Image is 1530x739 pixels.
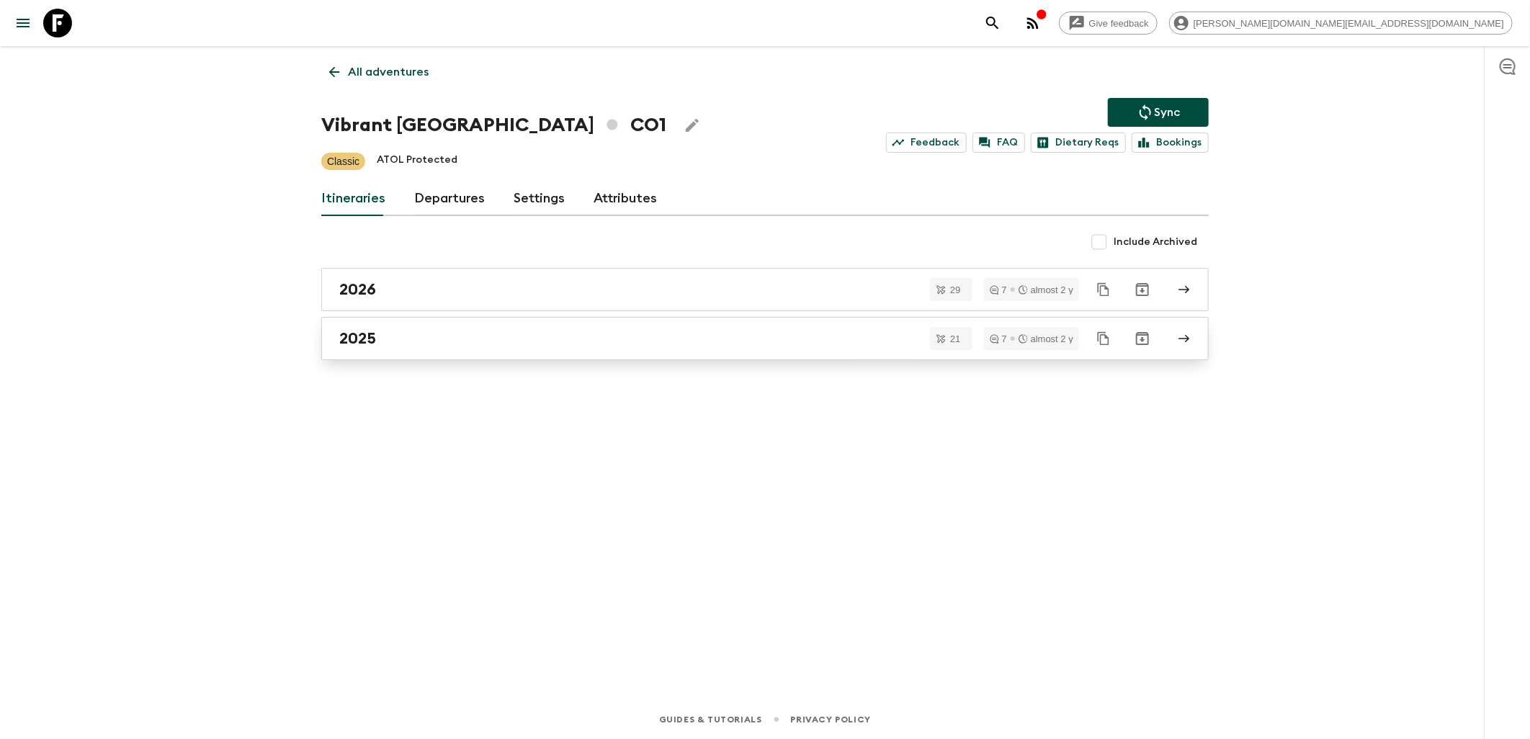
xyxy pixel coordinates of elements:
button: Sync adventure departures to the booking engine [1108,98,1209,127]
div: [PERSON_NAME][DOMAIN_NAME][EMAIL_ADDRESS][DOMAIN_NAME] [1169,12,1513,35]
a: Privacy Policy [791,712,871,727]
span: 21 [941,334,969,344]
p: ATOL Protected [377,153,457,170]
a: Bookings [1132,133,1209,153]
span: 29 [941,285,969,295]
a: Itineraries [321,182,385,216]
a: Settings [514,182,565,216]
a: 2025 [321,317,1209,360]
a: Give feedback [1059,12,1158,35]
h2: 2026 [339,280,376,299]
div: almost 2 y [1019,285,1073,295]
a: All adventures [321,58,437,86]
div: 7 [990,285,1007,295]
a: Guides & Tutorials [659,712,762,727]
span: [PERSON_NAME][DOMAIN_NAME][EMAIL_ADDRESS][DOMAIN_NAME] [1186,18,1512,29]
p: Classic [327,154,359,169]
button: Archive [1128,275,1157,304]
h2: 2025 [339,329,376,348]
a: Departures [414,182,485,216]
div: almost 2 y [1019,334,1073,344]
a: Feedback [886,133,967,153]
a: FAQ [972,133,1025,153]
p: All adventures [348,63,429,81]
a: 2026 [321,268,1209,311]
a: Dietary Reqs [1031,133,1126,153]
button: search adventures [978,9,1007,37]
button: menu [9,9,37,37]
a: Attributes [594,182,657,216]
button: Edit Adventure Title [678,111,707,140]
span: Give feedback [1081,18,1157,29]
span: Include Archived [1114,235,1197,249]
h1: Vibrant [GEOGRAPHIC_DATA] CO1 [321,111,666,140]
p: Sync [1154,104,1180,121]
button: Duplicate [1091,277,1117,303]
div: 7 [990,334,1007,344]
button: Archive [1128,324,1157,353]
button: Duplicate [1091,326,1117,351]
